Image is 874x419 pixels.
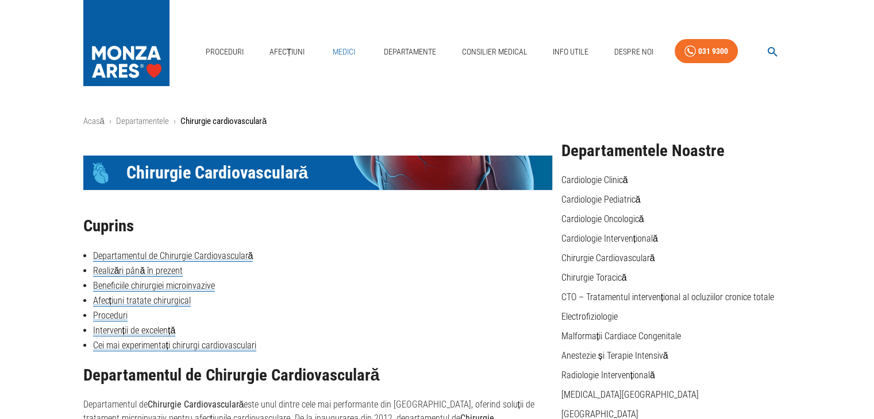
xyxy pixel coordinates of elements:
a: Proceduri [93,310,128,321]
nav: breadcrumb [83,115,791,128]
a: Proceduri [201,40,248,64]
li: › [174,115,176,128]
a: Consilier Medical [457,40,532,64]
a: Departamentul de Chirurgie Cardiovasculară [93,250,253,262]
div: Icon [83,156,118,190]
a: Anestezie și Terapie Intensivă [561,350,668,361]
a: Chirurgie Cardiovasculară [561,253,655,263]
span: Chirurgie Cardiovasculară [126,162,309,184]
a: Chirurgie Toracică [561,272,627,283]
a: Realizări până în prezent [93,265,183,277]
h2: Departamentele Noastre [561,142,791,160]
h2: Departamentul de Chirurgie Cardiovasculară [83,366,552,385]
a: CTO – Tratamentul intervențional al ocluziilor cronice totale [561,292,774,302]
a: Intervenții de excelență [93,325,176,336]
p: Chirurgie cardiovasculară [180,115,267,128]
a: Cei mai experimentați chirurgi cardiovasculari [93,340,256,351]
a: Cardiologie Oncologică [561,214,644,224]
a: Electrofiziologie [561,311,618,322]
a: Medici [326,40,363,64]
a: Cardiologie Intervențională [561,233,658,244]
a: Cardiologie Pediatrică [561,194,641,205]
li: › [109,115,111,128]
a: Radiologie Intervențională [561,370,655,381]
strong: Chirurgie Cardiovasculară [148,399,244,410]
a: Cardiologie Clinică [561,174,628,185]
a: Despre Noi [610,40,658,64]
a: Beneficiile chirurgiei microinvazive [93,280,215,292]
a: Afecțiuni tratate chirurgical [93,295,191,307]
a: Malformații Cardiace Congenitale [561,331,681,342]
a: 031 9300 [675,39,738,64]
a: Departamente [379,40,441,64]
a: Afecțiuni [265,40,310,64]
a: Departamentele [116,116,169,126]
a: Info Utile [548,40,593,64]
h2: Cuprins [83,217,552,235]
a: [MEDICAL_DATA][GEOGRAPHIC_DATA] [561,389,699,400]
div: 031 9300 [698,44,728,59]
a: Acasă [83,116,105,126]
